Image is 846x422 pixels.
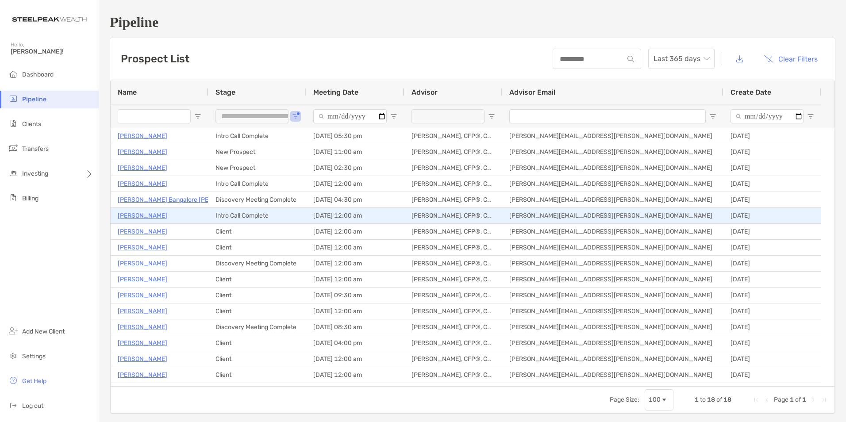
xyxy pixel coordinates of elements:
[22,328,65,335] span: Add New Client
[723,240,821,255] div: [DATE]
[208,224,306,239] div: Client
[404,176,502,192] div: [PERSON_NAME], CFP®, CDFA®
[8,143,19,153] img: transfers icon
[695,396,699,403] span: 1
[313,109,387,123] input: Meeting Date Filter Input
[502,160,723,176] div: [PERSON_NAME][EMAIL_ADDRESS][PERSON_NAME][DOMAIN_NAME]
[110,14,835,31] h1: Pipeline
[723,128,821,144] div: [DATE]
[723,288,821,303] div: [DATE]
[22,377,46,385] span: Get Help
[8,350,19,361] img: settings icon
[404,335,502,351] div: [PERSON_NAME], CFP®, CDFA®
[208,128,306,144] div: Intro Call Complete
[404,272,502,287] div: [PERSON_NAME], CFP®, CDFA®
[502,351,723,367] div: [PERSON_NAME][EMAIL_ADDRESS][PERSON_NAME][DOMAIN_NAME]
[118,353,167,364] a: [PERSON_NAME]
[118,306,167,317] a: [PERSON_NAME]
[645,389,673,410] div: Page Size
[411,88,438,96] span: Advisor
[118,178,167,189] a: [PERSON_NAME]
[502,319,723,335] div: [PERSON_NAME][EMAIL_ADDRESS][PERSON_NAME][DOMAIN_NAME]
[118,258,167,269] p: [PERSON_NAME]
[723,208,821,223] div: [DATE]
[22,71,54,78] span: Dashboard
[404,208,502,223] div: [PERSON_NAME], CFP®, CDFA®
[208,383,306,399] div: Client
[502,176,723,192] div: [PERSON_NAME][EMAIL_ADDRESS][PERSON_NAME][DOMAIN_NAME]
[306,256,404,271] div: [DATE] 12:00 am
[22,195,38,202] span: Billing
[774,396,788,403] span: Page
[118,385,167,396] a: [PERSON_NAME]
[306,367,404,383] div: [DATE] 12:00 am
[488,113,495,120] button: Open Filter Menu
[502,144,723,160] div: [PERSON_NAME][EMAIL_ADDRESS][PERSON_NAME][DOMAIN_NAME]
[502,288,723,303] div: [PERSON_NAME][EMAIL_ADDRESS][PERSON_NAME][DOMAIN_NAME]
[649,396,661,403] div: 100
[118,88,137,96] span: Name
[723,303,821,319] div: [DATE]
[11,48,93,55] span: [PERSON_NAME]!
[723,319,821,335] div: [DATE]
[208,335,306,351] div: Client
[22,120,41,128] span: Clients
[700,396,706,403] span: to
[306,240,404,255] div: [DATE] 12:00 am
[723,335,821,351] div: [DATE]
[763,396,770,403] div: Previous Page
[502,224,723,239] div: [PERSON_NAME][EMAIL_ADDRESS][PERSON_NAME][DOMAIN_NAME]
[404,256,502,271] div: [PERSON_NAME], CFP®, CDFA®
[404,192,502,207] div: [PERSON_NAME], CFP®, CDFA®
[731,109,804,123] input: Create Date Filter Input
[8,326,19,336] img: add_new_client icon
[753,396,760,403] div: First Page
[723,176,821,192] div: [DATE]
[8,118,19,129] img: clients icon
[118,210,167,221] p: [PERSON_NAME]
[306,288,404,303] div: [DATE] 09:30 am
[502,256,723,271] div: [PERSON_NAME][EMAIL_ADDRESS][PERSON_NAME][DOMAIN_NAME]
[306,144,404,160] div: [DATE] 11:00 am
[118,274,167,285] a: [PERSON_NAME]
[11,4,88,35] img: Zoe Logo
[502,208,723,223] div: [PERSON_NAME][EMAIL_ADDRESS][PERSON_NAME][DOMAIN_NAME]
[502,272,723,287] div: [PERSON_NAME][EMAIL_ADDRESS][PERSON_NAME][DOMAIN_NAME]
[404,144,502,160] div: [PERSON_NAME], CFP®, CDFA®
[723,383,821,399] div: [DATE]
[509,109,706,123] input: Advisor Email Filter Input
[118,369,167,380] a: [PERSON_NAME]
[208,160,306,176] div: New Prospect
[118,162,167,173] a: [PERSON_NAME]
[306,128,404,144] div: [DATE] 05:30 pm
[502,383,723,399] div: [PERSON_NAME][EMAIL_ADDRESS][PERSON_NAME][DOMAIN_NAME]
[502,240,723,255] div: [PERSON_NAME][EMAIL_ADDRESS][PERSON_NAME][DOMAIN_NAME]
[118,146,167,157] a: [PERSON_NAME]
[654,49,709,69] span: Last 365 days
[502,367,723,383] div: [PERSON_NAME][EMAIL_ADDRESS][PERSON_NAME][DOMAIN_NAME]
[118,130,167,142] a: [PERSON_NAME]
[118,194,248,205] a: [PERSON_NAME] Bangalore [PERSON_NAME]
[723,224,821,239] div: [DATE]
[208,176,306,192] div: Intro Call Complete
[8,93,19,104] img: pipeline icon
[22,170,48,177] span: Investing
[22,353,46,360] span: Settings
[723,367,821,383] div: [DATE]
[306,351,404,367] div: [DATE] 12:00 am
[820,396,827,403] div: Last Page
[22,402,43,410] span: Log out
[118,338,167,349] a: [PERSON_NAME]
[118,290,167,301] a: [PERSON_NAME]
[208,192,306,207] div: Discovery Meeting Complete
[208,319,306,335] div: Discovery Meeting Complete
[404,288,502,303] div: [PERSON_NAME], CFP®, CDFA®
[404,319,502,335] div: [PERSON_NAME], CFP®, CDFA®
[795,396,801,403] span: of
[208,288,306,303] div: Client
[8,168,19,178] img: investing icon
